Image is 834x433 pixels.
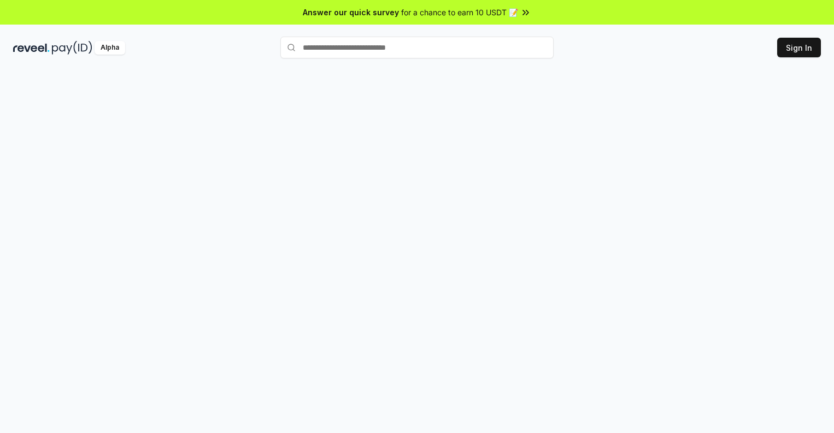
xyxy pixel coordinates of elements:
[13,41,50,55] img: reveel_dark
[95,41,125,55] div: Alpha
[52,41,92,55] img: pay_id
[401,7,518,18] span: for a chance to earn 10 USDT 📝
[303,7,399,18] span: Answer our quick survey
[777,38,821,57] button: Sign In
